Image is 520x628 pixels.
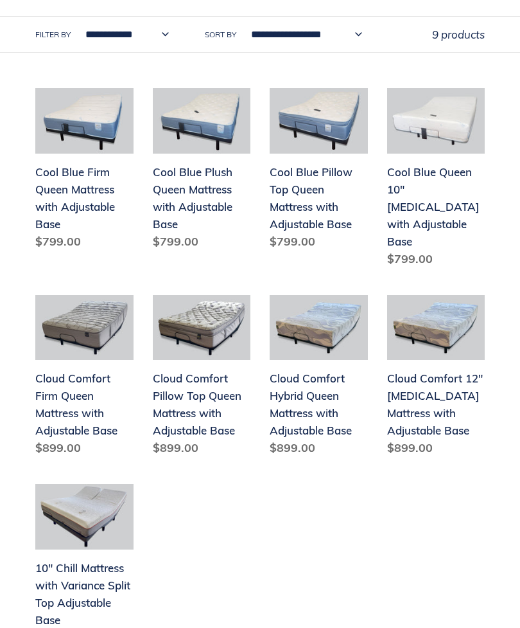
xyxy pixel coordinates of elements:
a: Cloud Comfort Hybrid Queen Mattress with Adjustable Base [270,295,368,462]
label: Filter by [35,29,71,40]
a: Cool Blue Firm Queen Mattress with Adjustable Base [35,88,134,255]
a: Cloud Comfort 12" Memory Foam Mattress with Adjustable Base [387,295,485,462]
a: Cool Blue Queen 10" Memory Foam with Adjustable Base [387,88,485,273]
span: 9 products [432,28,485,41]
a: Cloud Comfort Pillow Top Queen Mattress with Adjustable Base [153,295,251,462]
label: Sort by [205,29,236,40]
a: Cool Blue Plush Queen Mattress with Adjustable Base [153,88,251,255]
a: Cool Blue Pillow Top Queen Mattress with Adjustable Base [270,88,368,255]
a: Cloud Comfort Firm Queen Mattress with Adjustable Base [35,295,134,462]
